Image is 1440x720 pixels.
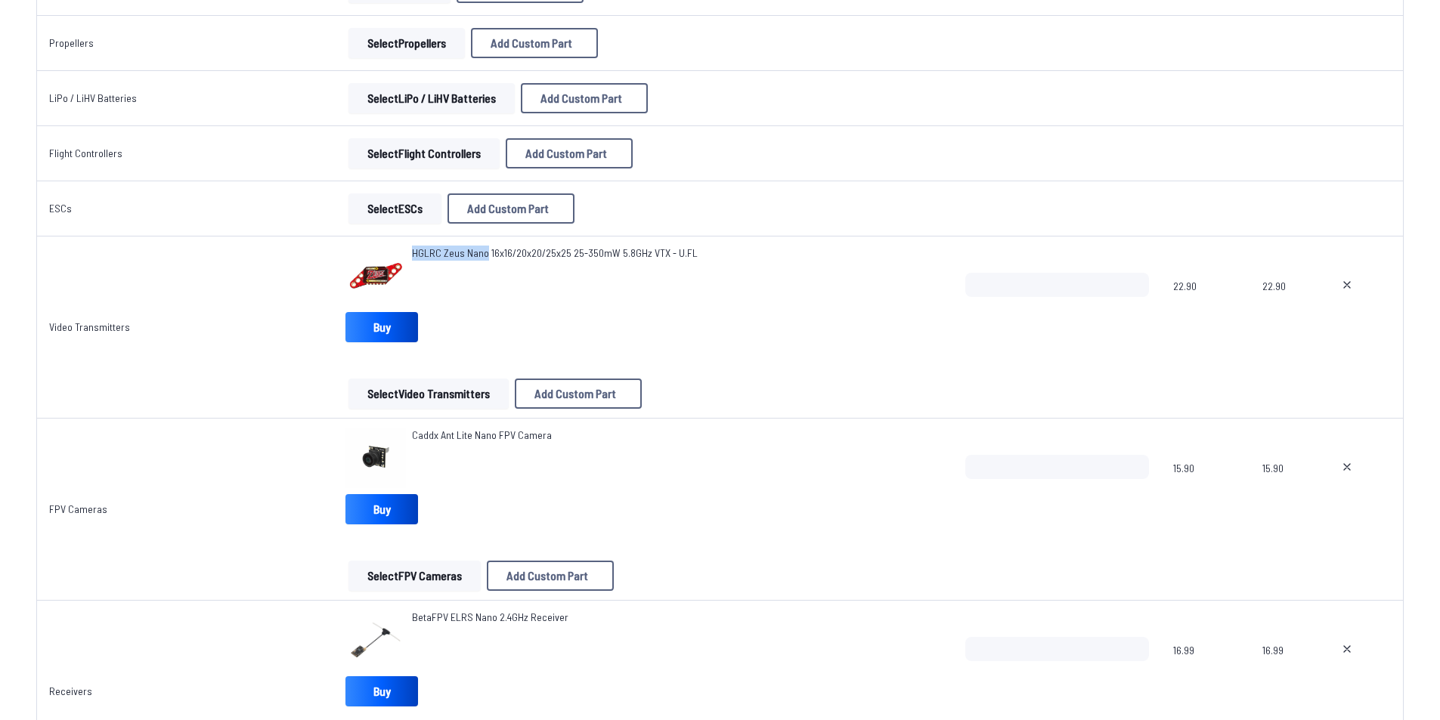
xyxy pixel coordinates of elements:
[412,428,552,441] span: Caddx Ant Lite Nano FPV Camera
[1173,455,1237,527] span: 15.90
[49,91,137,104] a: LiPo / LiHV Batteries
[515,379,642,409] button: Add Custom Part
[345,610,406,670] img: image
[348,28,465,58] button: SelectPropellers
[412,246,698,259] span: HGLRC Zeus Nano 16x16/20x20/25x25 25-350mW 5.8GHz VTX - U.FL
[49,684,92,697] a: Receivers
[348,561,481,591] button: SelectFPV Cameras
[506,138,633,168] button: Add Custom Part
[49,502,107,515] a: FPV Cameras
[1262,637,1305,709] span: 16.99
[348,83,515,113] button: SelectLiPo / LiHV Batteries
[487,561,614,591] button: Add Custom Part
[471,28,598,58] button: Add Custom Part
[345,428,406,488] img: image
[1262,455,1305,527] span: 15.90
[345,312,418,342] a: Buy
[521,83,648,113] button: Add Custom Part
[1173,637,1237,709] span: 16.99
[345,494,418,524] a: Buy
[345,676,418,706] a: Buy
[412,246,698,261] a: HGLRC Zeus Nano 16x16/20x20/25x25 25-350mW 5.8GHz VTX - U.FL
[467,202,549,215] span: Add Custom Part
[1262,273,1305,345] span: 22.90
[345,379,512,409] a: SelectVideo Transmitters
[345,28,468,58] a: SelectPropellers
[540,92,622,104] span: Add Custom Part
[49,147,122,159] a: Flight Controllers
[49,36,94,49] a: Propellers
[412,610,568,625] a: BetaFPV ELRS Nano 2.4GHz Receiver
[412,428,552,443] a: Caddx Ant Lite Nano FPV Camera
[49,202,72,215] a: ESCs
[525,147,607,159] span: Add Custom Part
[491,37,572,49] span: Add Custom Part
[348,379,509,409] button: SelectVideo Transmitters
[447,193,574,224] button: Add Custom Part
[348,138,500,168] button: SelectFlight Controllers
[506,570,588,582] span: Add Custom Part
[345,561,484,591] a: SelectFPV Cameras
[534,388,616,400] span: Add Custom Part
[345,83,518,113] a: SelectLiPo / LiHV Batteries
[49,320,130,333] a: Video Transmitters
[345,246,406,306] img: image
[412,610,568,623] span: BetaFPV ELRS Nano 2.4GHz Receiver
[345,193,444,224] a: SelectESCs
[1173,273,1237,345] span: 22.90
[345,138,503,168] a: SelectFlight Controllers
[348,193,441,224] button: SelectESCs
